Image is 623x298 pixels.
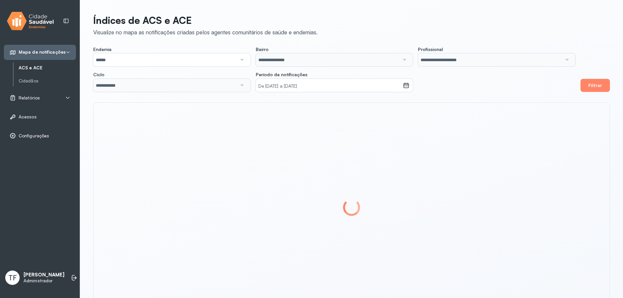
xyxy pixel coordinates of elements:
[9,132,70,139] a: Configurações
[256,46,268,52] span: Bairro
[19,95,40,101] span: Relatórios
[418,46,443,52] span: Profissional
[7,10,54,32] img: logo.svg
[9,273,17,282] span: TF
[19,64,76,72] a: ACS e ACE
[24,278,64,284] p: Administrador
[19,65,76,71] a: ACS e ACE
[19,77,76,85] a: Cidadãos
[93,72,104,78] span: Ciclo
[19,49,66,55] span: Mapa de notificações
[256,72,307,78] span: Período de notificações
[24,272,64,278] p: [PERSON_NAME]
[19,78,76,84] a: Cidadãos
[19,114,37,120] span: Acessos
[93,46,112,52] span: Endemia
[258,83,400,90] small: De [DATE] a [DATE]
[9,114,70,120] a: Acessos
[19,133,49,139] span: Configurações
[93,14,318,26] p: Índices de ACS e ACE
[93,29,318,36] div: Visualize no mapa as notificações criadas pelos agentes comunitários de saúde e endemias.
